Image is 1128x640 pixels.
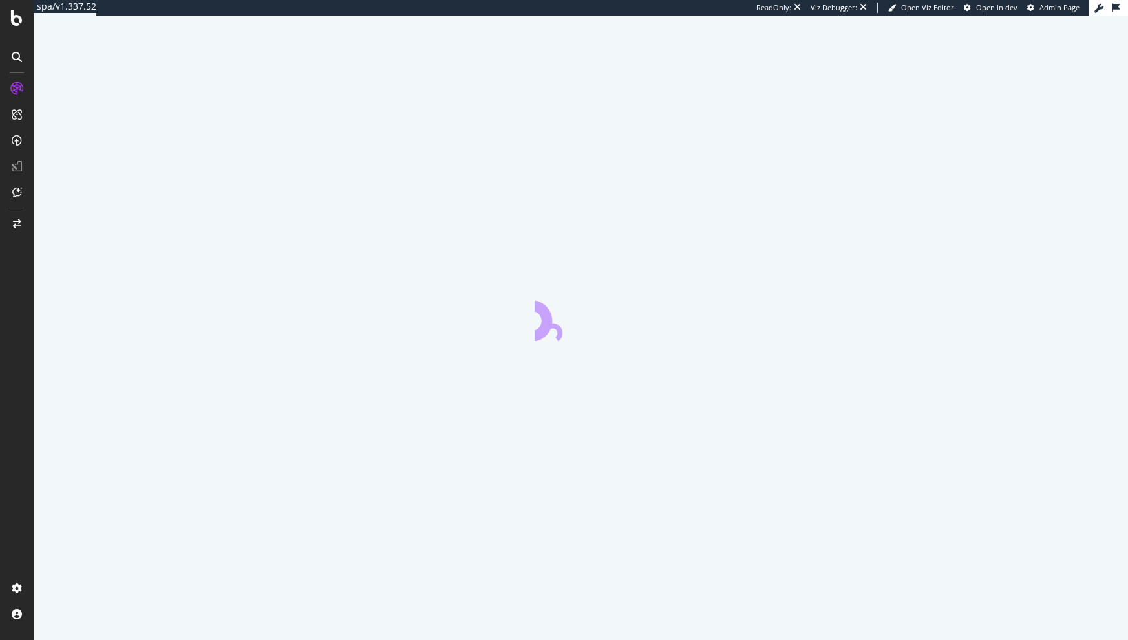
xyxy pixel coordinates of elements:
[964,3,1017,13] a: Open in dev
[901,3,954,12] span: Open Viz Editor
[811,3,857,13] div: Viz Debugger:
[888,3,954,13] a: Open Viz Editor
[976,3,1017,12] span: Open in dev
[756,3,791,13] div: ReadOnly:
[1027,3,1080,13] a: Admin Page
[535,294,628,341] div: animation
[1039,3,1080,12] span: Admin Page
